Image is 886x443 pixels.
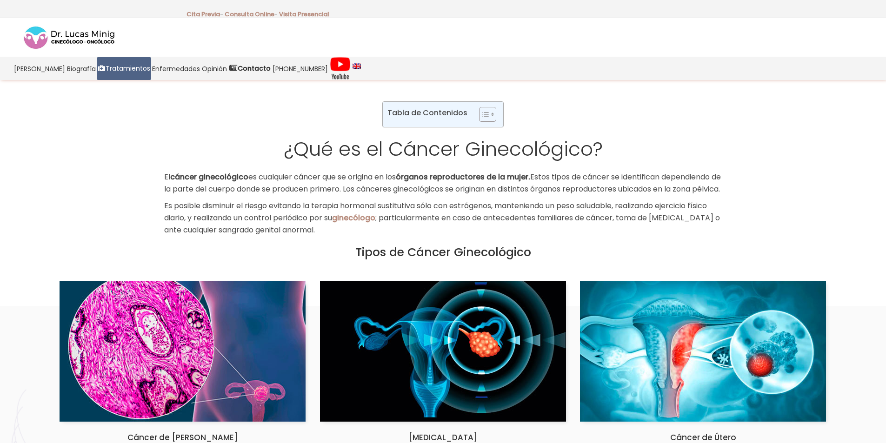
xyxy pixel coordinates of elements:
[329,57,352,80] a: Videos Youtube Ginecología
[225,10,274,19] a: Consulta Online
[580,345,826,356] a: Cáncer Ginecológico de Utero Dr Lucas Minig
[187,8,223,20] p: -
[472,106,494,122] a: Toggle Table of Content
[352,57,362,80] a: language english
[13,57,66,80] a: [PERSON_NAME]
[353,63,361,69] img: language english
[272,57,329,80] a: [PHONE_NUMBER]
[164,171,722,195] p: El es cualquier cáncer que se origina en los Estos tipos de cáncer se identifican dependiendo de ...
[580,281,826,422] img: Cáncer Ginecológico de Utero Dr Lucas Minig
[97,57,151,80] a: Tratamientos
[152,63,200,74] span: Enfermedades
[60,281,306,422] img: Cáncer Ginecológico de Cuello Uterino
[170,172,248,182] b: cáncer ginecológico
[279,10,329,19] a: Visita Presencial
[14,63,65,74] span: [PERSON_NAME]
[187,10,220,19] a: Cita Previa
[387,107,467,118] p: Tabla de Contenidos
[273,63,328,74] span: [PHONE_NUMBER]
[164,200,722,236] p: Es posible disminuir el riesgo evitando la terapia hormonal sustitutiva sólo con estrógenos, mant...
[202,63,227,74] span: Opinión
[66,57,97,80] a: Biografía
[396,172,530,182] b: órganos reproductores de la mujer.
[201,57,228,80] a: Opinión
[238,64,271,73] strong: Contacto
[225,8,278,20] p: -
[320,345,566,356] a: Cáncer de Ovarios - Cáncer Ginecológicos España
[320,281,566,422] img: Cáncer de Ovarios - Cáncer Ginecológicos España
[106,63,150,74] span: Tratamientos
[60,345,306,356] a: Cáncer Ginecológico de Cuello Uterino
[228,57,272,80] a: Contacto
[330,57,351,80] img: Videos Youtube Ginecología
[164,137,722,162] h1: ¿Qué es el Cáncer Ginecológico?
[67,63,96,74] span: Biografía
[151,57,201,80] a: Enfermedades
[164,245,722,259] h2: Tipos de Cáncer Ginecológico
[332,212,375,223] a: ginecólogo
